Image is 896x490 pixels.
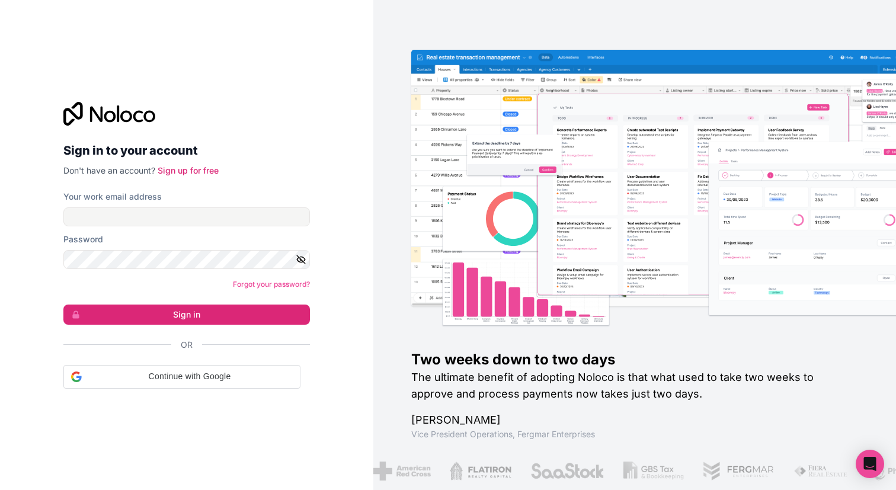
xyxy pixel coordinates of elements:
span: Continue with Google [87,370,293,383]
img: /assets/gbstax-C-GtDUiK.png [623,462,684,481]
h2: The ultimate benefit of adopting Noloco is that what used to take two weeks to approve and proces... [411,369,858,402]
h1: Vice President Operations , Fergmar Enterprises [411,428,858,440]
label: Password [63,233,103,245]
img: /assets/fiera-fwj2N5v4.png [793,462,849,481]
a: Sign up for free [158,165,219,175]
button: Sign in [63,305,310,325]
img: /assets/flatiron-C8eUkumj.png [450,462,511,481]
h2: Sign in to your account [63,140,310,161]
label: Your work email address [63,191,162,203]
h1: Two weeks down to two days [411,350,858,369]
div: Continue with Google [63,365,300,389]
span: Or [181,339,193,351]
input: Password [63,250,310,269]
img: /assets/saastock-C6Zbiodz.png [530,462,604,481]
a: Forgot your password? [233,280,310,289]
span: Don't have an account? [63,165,155,175]
div: Open Intercom Messenger [856,450,884,478]
img: /assets/american-red-cross-BAupjrZR.png [373,462,431,481]
input: Email address [63,207,310,226]
img: /assets/fergmar-CudnrXN5.png [702,462,775,481]
h1: [PERSON_NAME] [411,412,858,428]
